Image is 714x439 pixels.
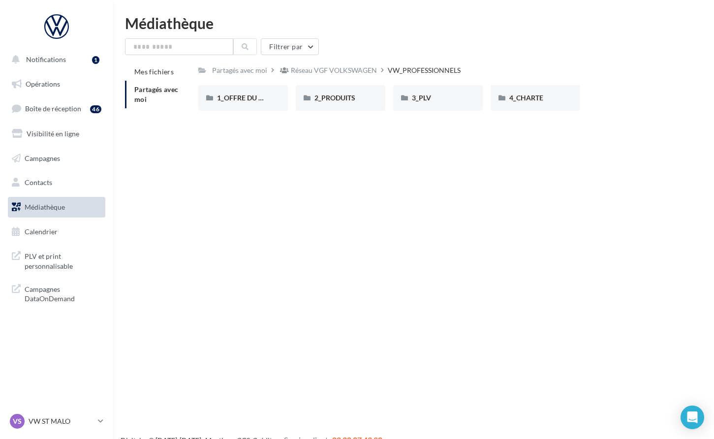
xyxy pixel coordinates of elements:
[25,104,81,113] span: Boîte de réception
[8,412,105,431] a: VS VW ST MALO
[217,94,276,102] span: 1_OFFRE DU MOIS
[314,94,355,102] span: 2_PRODUITS
[26,80,60,88] span: Opérations
[6,98,107,119] a: Boîte de réception46
[26,55,66,63] span: Notifications
[291,65,377,75] div: Réseau VGF VOLKSWAGEN
[27,129,79,138] span: Visibilité en ligne
[6,279,107,308] a: Campagnes DataOnDemand
[509,94,543,102] span: 4_CHARTE
[25,282,101,304] span: Campagnes DataOnDemand
[134,85,179,103] span: Partagés avec moi
[25,227,58,236] span: Calendrier
[29,416,94,426] p: VW ST MALO
[125,16,702,31] div: Médiathèque
[212,65,267,75] div: Partagés avec moi
[388,65,461,75] div: VW_PROFESSIONNELS
[13,416,22,426] span: VS
[6,221,107,242] a: Calendrier
[134,67,174,76] span: Mes fichiers
[90,105,101,113] div: 46
[6,148,107,169] a: Campagnes
[6,197,107,218] a: Médiathèque
[412,94,431,102] span: 3_PLV
[92,56,99,64] div: 1
[25,178,52,187] span: Contacts
[25,250,101,271] span: PLV et print personnalisable
[6,124,107,144] a: Visibilité en ligne
[25,203,65,211] span: Médiathèque
[6,74,107,94] a: Opérations
[681,406,704,429] div: Open Intercom Messenger
[6,246,107,275] a: PLV et print personnalisable
[261,38,319,55] button: Filtrer par
[6,49,103,70] button: Notifications 1
[6,172,107,193] a: Contacts
[25,154,60,162] span: Campagnes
